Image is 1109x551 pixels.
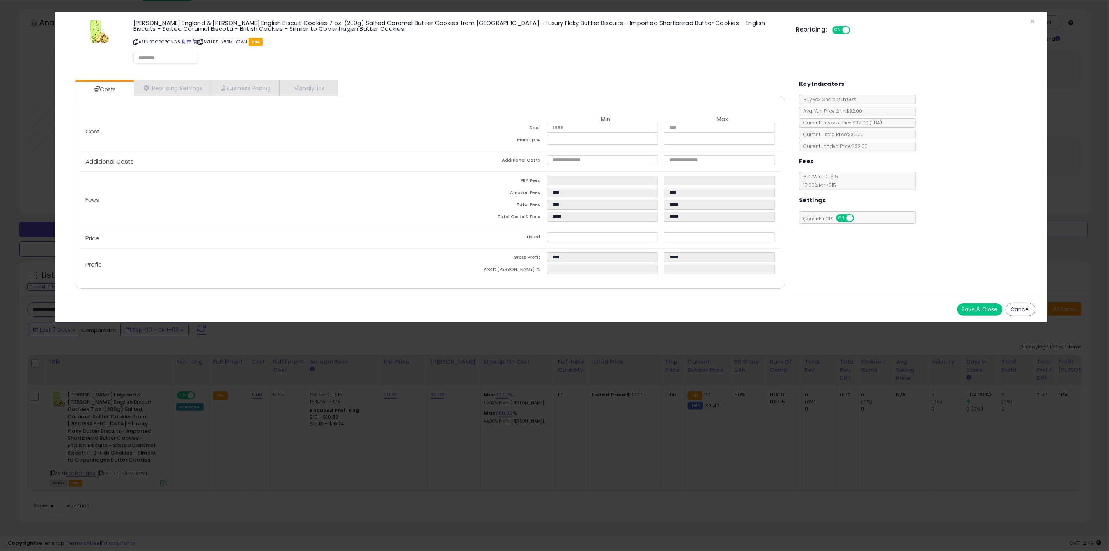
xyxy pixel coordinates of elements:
span: Consider CPT: [799,215,865,222]
p: Fees [79,197,430,203]
h5: Repricing: [796,27,827,33]
td: FBA Fees [430,176,547,188]
button: Cancel [1006,303,1035,316]
h5: Settings [799,196,826,205]
td: Listed [430,232,547,244]
span: $32.00 [852,119,882,126]
span: Avg. Win Price 24h: $32.00 [799,108,862,114]
a: Costs [75,82,133,97]
a: Analytics [279,80,337,96]
td: Mark up % [430,135,547,147]
td: Gross Profit [430,252,547,265]
p: Profit [79,261,430,268]
th: Min [547,116,664,123]
span: Current Landed Price: $32.00 [799,143,868,149]
th: Max [664,116,781,123]
span: OFF [849,27,861,34]
img: 41MV0-4KjeL._SL60_.jpg [86,20,109,43]
span: × [1030,16,1035,27]
span: ( FBA ) [870,119,882,126]
a: Your listing only [193,39,197,45]
a: BuyBox page [181,39,186,45]
td: Profit [PERSON_NAME] % [430,265,547,277]
td: Total Fees [430,200,547,212]
td: Total Costs & Fees [430,212,547,224]
td: Amazon Fees [430,188,547,200]
span: OFF [853,215,866,222]
span: ON [837,215,847,222]
h5: Fees [799,156,814,166]
button: Save & Close [957,303,1003,316]
p: Additional Costs [79,158,430,165]
a: Repricing Settings [134,80,211,96]
span: Current Buybox Price: [799,119,882,126]
p: ASIN: B0CPC7CNG8 | SKU: EZ-N5BM-XFWJ [133,36,785,48]
p: Cost [79,128,430,135]
td: Cost [430,123,547,135]
p: Price [79,235,430,242]
h5: Key Indicators [799,79,845,89]
td: Additional Costs [430,155,547,167]
a: Business Pricing [211,80,279,96]
span: ON [833,27,843,34]
span: FBA [249,38,263,46]
span: 15.00 % for > $15 [799,182,836,188]
span: Current Listed Price: $32.00 [799,131,864,138]
a: All offer listings [187,39,191,45]
h3: [PERSON_NAME] England & [PERSON_NAME] English Biscuit Cookies 7 oz. (200g) Salted Caramel Butter ... [133,20,785,32]
span: BuyBox Share 24h: 50% [799,96,856,103]
span: 8.00 % for <= $15 [799,173,838,188]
